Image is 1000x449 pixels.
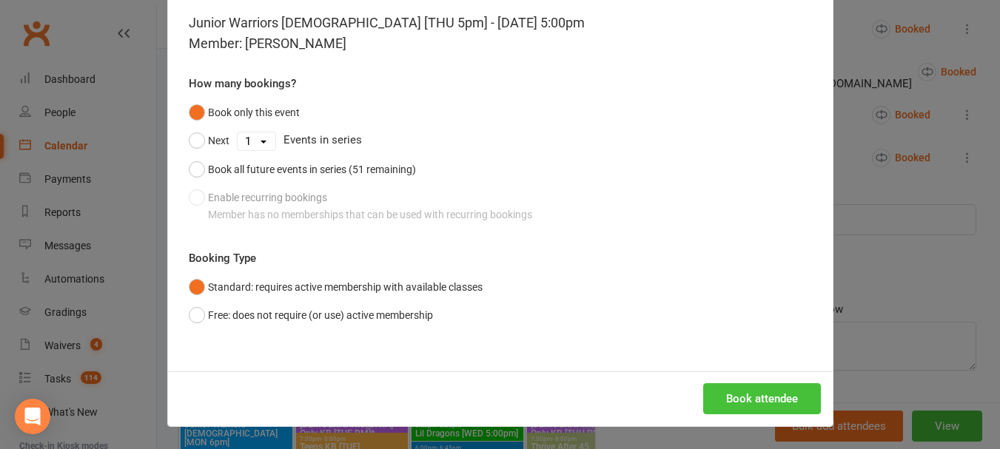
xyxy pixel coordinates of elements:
button: Book all future events in series (51 remaining) [189,155,416,183]
label: How many bookings? [189,75,296,92]
div: Open Intercom Messenger [15,399,50,434]
button: Standard: requires active membership with available classes [189,273,483,301]
div: Junior Warriors [DEMOGRAPHIC_DATA] [THU 5pm] - [DATE] 5:00pm Member: [PERSON_NAME] [189,13,812,54]
button: Book only this event [189,98,300,126]
div: Book all future events in series (51 remaining) [208,161,416,178]
button: Free: does not require (or use) active membership [189,301,433,329]
div: Events in series [189,126,812,155]
button: Book attendee [703,383,821,414]
button: Next [189,126,229,155]
label: Booking Type [189,249,256,267]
